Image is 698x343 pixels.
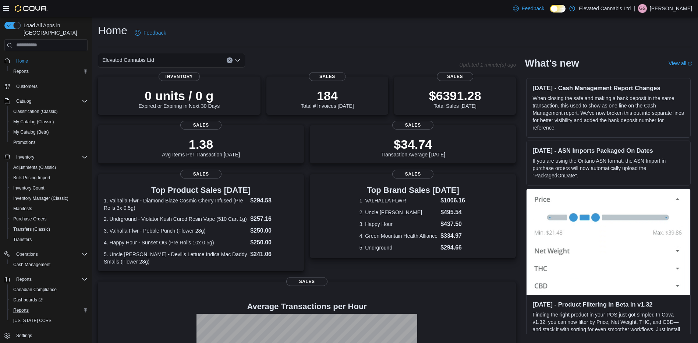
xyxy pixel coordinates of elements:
[138,88,220,109] div: Expired or Expiring in Next 30 Days
[10,184,88,192] span: Inventory Count
[10,67,32,76] a: Reports
[437,72,473,81] span: Sales
[359,197,437,204] dt: 1. VALHALLA FLWR
[301,88,354,109] div: Total # Invoices [DATE]
[13,226,50,232] span: Transfers (Classic)
[459,62,516,68] p: Updated 1 minute(s) ago
[532,95,684,131] p: When closing the safe and making a bank deposit in the same transaction, this used to show as one...
[1,152,91,162] button: Inventory
[650,4,692,13] p: [PERSON_NAME]
[7,204,91,214] button: Manifests
[104,186,298,195] h3: Top Product Sales [DATE]
[250,238,298,247] dd: $250.00
[1,274,91,284] button: Reports
[579,4,631,13] p: Elevated Cannabis Ltd
[16,333,32,339] span: Settings
[381,137,446,158] div: Transaction Average [DATE]
[429,88,481,103] p: $6391.28
[10,107,61,116] a: Classification (Classic)
[10,235,88,244] span: Transfers
[10,204,88,213] span: Manifests
[102,56,154,64] span: Elevated Cannabis Ltd
[440,243,467,252] dd: $294.66
[550,5,566,13] input: Dark Mode
[13,109,58,114] span: Classification (Classic)
[16,251,38,257] span: Operations
[250,226,298,235] dd: $250.00
[10,107,88,116] span: Classification (Classic)
[10,215,88,223] span: Purchase Orders
[104,227,247,234] dt: 3. Valhalla Flwr - Pebble Punch (Flower 28g)
[532,147,684,154] h3: [DATE] - ASN Imports Packaged On Dates
[132,25,169,40] a: Feedback
[10,225,88,234] span: Transfers (Classic)
[250,215,298,223] dd: $257.16
[1,249,91,259] button: Operations
[7,127,91,137] button: My Catalog (Beta)
[16,84,38,89] span: Customers
[1,96,91,106] button: Catalog
[15,5,47,12] img: Cova
[138,88,220,103] p: 0 units / 0 g
[13,153,37,162] button: Inventory
[1,56,91,66] button: Home
[522,5,544,12] span: Feedback
[7,106,91,117] button: Classification (Classic)
[10,225,53,234] a: Transfers (Classic)
[286,277,327,286] span: Sales
[13,119,54,125] span: My Catalog (Classic)
[359,232,437,240] dt: 4. Green Mountain Health Alliance
[180,121,222,130] span: Sales
[10,260,53,269] a: Cash Management
[359,209,437,216] dt: 2. Uncle [PERSON_NAME]
[532,157,684,179] p: If you are using the Ontario ASN format, the ASN Import in purchase orders will now automatically...
[13,68,29,74] span: Reports
[13,56,88,66] span: Home
[10,67,88,76] span: Reports
[10,285,88,294] span: Canadian Compliance
[13,153,88,162] span: Inventory
[16,276,32,282] span: Reports
[634,4,635,13] p: |
[104,302,510,311] h4: Average Transactions per Hour
[227,57,233,63] button: Clear input
[639,4,645,13] span: GS
[13,287,57,293] span: Canadian Compliance
[359,244,437,251] dt: 5. Undrground
[301,88,354,103] p: 184
[440,231,467,240] dd: $334.97
[21,22,88,36] span: Load All Apps in [GEOGRAPHIC_DATA]
[429,88,481,109] div: Total Sales [DATE]
[510,1,547,16] a: Feedback
[104,197,247,212] dt: 1. Valhalla Flwr - Diamond Blaze Cosmic Cherry Infused (Pre Rolls 3x 0.5g)
[98,23,127,38] h1: Home
[144,29,166,36] span: Feedback
[10,128,88,137] span: My Catalog (Beta)
[10,296,88,304] span: Dashboards
[13,206,32,212] span: Manifests
[532,84,684,92] h3: [DATE] - Cash Management Report Changes
[440,220,467,229] dd: $437.50
[10,173,53,182] a: Bulk Pricing Import
[235,57,241,63] button: Open list of options
[10,117,88,126] span: My Catalog (Classic)
[104,215,247,223] dt: 2. Undrground - Violator Kush Cured Resin Vape (510 Cart 1g)
[10,235,35,244] a: Transfers
[10,306,88,315] span: Reports
[10,173,88,182] span: Bulk Pricing Import
[10,138,88,147] span: Promotions
[162,137,240,152] p: 1.38
[440,196,467,205] dd: $1006.16
[7,162,91,173] button: Adjustments (Classic)
[13,185,45,191] span: Inventory Count
[159,72,200,81] span: Inventory
[13,129,49,135] span: My Catalog (Beta)
[7,284,91,295] button: Canadian Compliance
[381,137,446,152] p: $34.74
[10,128,52,137] a: My Catalog (Beta)
[13,139,36,145] span: Promotions
[13,250,41,259] button: Operations
[13,250,88,259] span: Operations
[7,214,91,224] button: Purchase Orders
